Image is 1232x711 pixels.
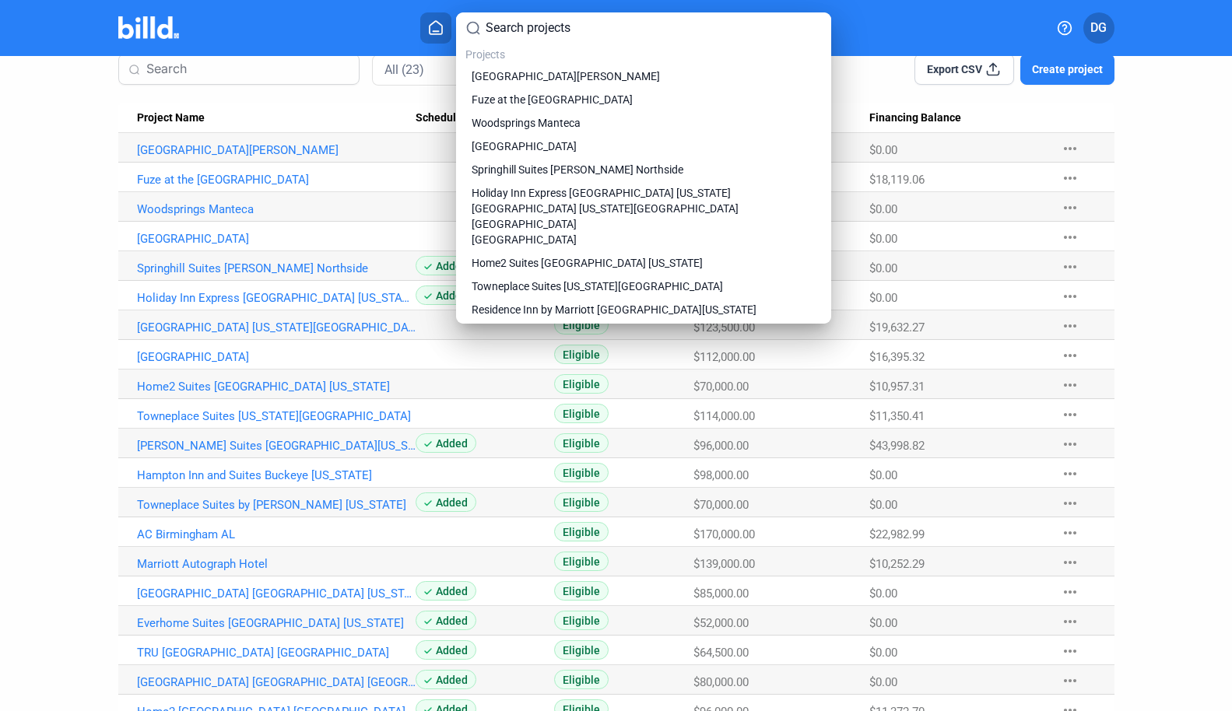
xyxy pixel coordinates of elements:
span: Woodsprings Manteca [472,115,581,131]
span: Towneplace Suites [US_STATE][GEOGRAPHIC_DATA] [472,278,723,294]
span: Fuze at the [GEOGRAPHIC_DATA] [472,92,633,107]
span: Holiday Inn Express [GEOGRAPHIC_DATA] [US_STATE] [472,185,731,201]
span: [GEOGRAPHIC_DATA] [472,232,577,247]
span: Residence Inn by Marriott [GEOGRAPHIC_DATA][US_STATE] [472,302,756,317]
span: Home2 Suites [GEOGRAPHIC_DATA] [US_STATE] [472,255,703,271]
span: [GEOGRAPHIC_DATA] [US_STATE][GEOGRAPHIC_DATA] [GEOGRAPHIC_DATA] [472,201,816,232]
input: Search projects [486,19,822,37]
span: [GEOGRAPHIC_DATA][PERSON_NAME] [472,68,660,84]
span: [GEOGRAPHIC_DATA] [472,138,577,154]
span: Projects [465,48,505,61]
span: Springhill Suites [PERSON_NAME] Northside [472,162,683,177]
